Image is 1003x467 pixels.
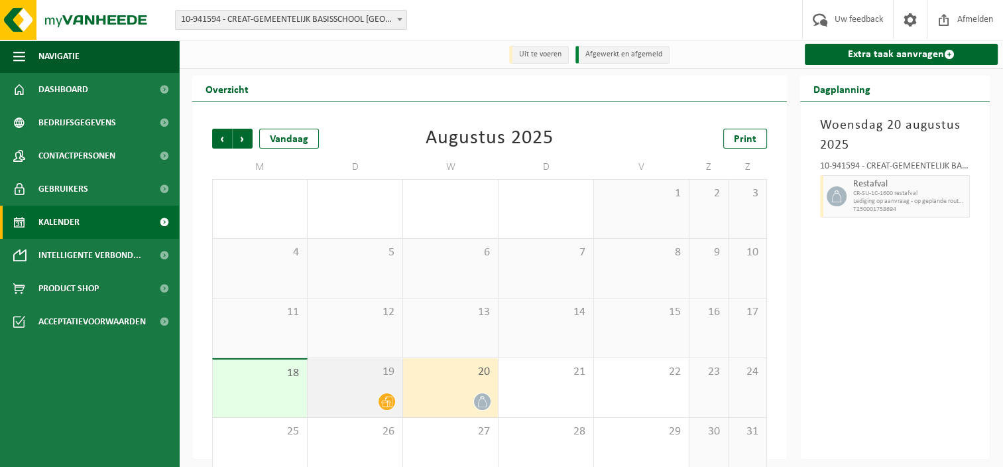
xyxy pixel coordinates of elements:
[410,365,491,379] span: 20
[689,155,729,179] td: Z
[735,186,760,201] span: 3
[314,425,396,439] span: 26
[192,76,262,101] h2: Overzicht
[219,245,300,260] span: 4
[38,172,88,206] span: Gebruikers
[734,134,756,145] span: Print
[410,425,491,439] span: 27
[38,206,80,239] span: Kalender
[176,11,406,29] span: 10-941594 - CREAT-GEMEENTELIJK BASISSCHOOL MELLE - MELLE
[853,179,966,190] span: Restafval
[314,245,396,260] span: 5
[820,162,970,175] div: 10-941594 - CREAT-GEMEENTELIJK BASISSCHOOL [GEOGRAPHIC_DATA]
[212,129,232,149] span: Vorige
[696,245,721,260] span: 9
[696,425,721,439] span: 30
[38,305,146,338] span: Acceptatievoorwaarden
[729,155,768,179] td: Z
[601,186,682,201] span: 1
[505,365,587,379] span: 21
[38,40,80,73] span: Navigatie
[853,206,966,214] span: T250001758694
[259,129,319,149] div: Vandaag
[426,129,554,149] div: Augustus 2025
[410,245,491,260] span: 6
[575,46,670,64] li: Afgewerkt en afgemeld
[308,155,403,179] td: D
[820,115,970,155] h3: Woensdag 20 augustus 2025
[735,305,760,320] span: 17
[696,186,721,201] span: 2
[219,425,300,439] span: 25
[314,305,396,320] span: 12
[735,425,760,439] span: 31
[601,425,682,439] span: 29
[505,305,587,320] span: 14
[601,245,682,260] span: 8
[601,365,682,379] span: 22
[800,76,884,101] h2: Dagplanning
[38,73,88,106] span: Dashboard
[38,106,116,139] span: Bedrijfsgegevens
[38,239,141,272] span: Intelligente verbond...
[805,44,998,65] a: Extra taak aanvragen
[505,425,587,439] span: 28
[505,245,587,260] span: 7
[175,10,407,30] span: 10-941594 - CREAT-GEMEENTELIJK BASISSCHOOL MELLE - MELLE
[219,366,300,381] span: 18
[38,272,99,305] span: Product Shop
[735,245,760,260] span: 10
[601,305,682,320] span: 15
[219,305,300,320] span: 11
[509,46,569,64] li: Uit te voeren
[410,305,491,320] span: 13
[696,365,721,379] span: 23
[212,155,308,179] td: M
[696,305,721,320] span: 16
[499,155,594,179] td: D
[314,365,396,379] span: 19
[853,190,966,198] span: CR-SU-1C-1600 restafval
[723,129,767,149] a: Print
[403,155,499,179] td: W
[38,139,115,172] span: Contactpersonen
[735,365,760,379] span: 24
[853,198,966,206] span: Lediging op aanvraag - op geplande route (excl. verwerking)
[233,129,253,149] span: Volgende
[594,155,689,179] td: V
